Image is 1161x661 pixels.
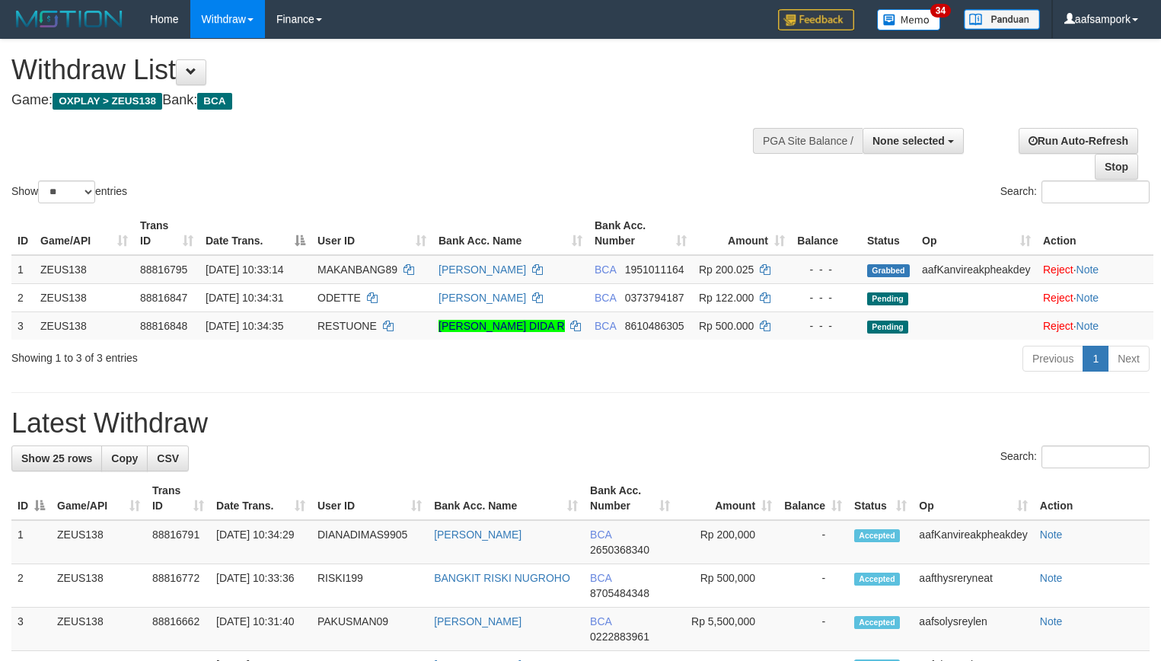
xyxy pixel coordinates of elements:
[1000,445,1150,468] label: Search:
[206,292,283,304] span: [DATE] 10:34:31
[595,320,616,332] span: BCA
[588,212,693,255] th: Bank Acc. Number: activate to sort column ascending
[34,255,134,284] td: ZEUS138
[1022,346,1083,372] a: Previous
[134,212,199,255] th: Trans ID: activate to sort column ascending
[872,135,945,147] span: None selected
[590,544,649,556] span: Copy 2650368340 to clipboard
[676,520,778,564] td: Rp 200,000
[140,263,187,276] span: 88816795
[11,477,51,520] th: ID: activate to sort column descending
[434,572,570,584] a: BANGKIT RISKI NUGROHO
[147,445,189,471] a: CSV
[140,292,187,304] span: 88816847
[916,212,1037,255] th: Op: activate to sort column ascending
[11,93,759,108] h4: Game: Bank:
[157,452,179,465] span: CSV
[778,520,848,564] td: -
[676,608,778,651] td: Rp 5,500,000
[590,572,611,584] span: BCA
[867,292,908,305] span: Pending
[753,128,863,154] div: PGA Site Balance /
[434,615,521,627] a: [PERSON_NAME]
[1076,320,1099,332] a: Note
[1040,572,1063,584] a: Note
[210,608,311,651] td: [DATE] 10:31:40
[146,608,210,651] td: 88816662
[210,564,311,608] td: [DATE] 10:33:36
[916,255,1037,284] td: aafKanvireakpheakdey
[206,320,283,332] span: [DATE] 10:34:35
[11,408,1150,439] h1: Latest Withdraw
[778,608,848,651] td: -
[434,528,521,541] a: [PERSON_NAME]
[699,292,754,304] span: Rp 122.000
[625,263,684,276] span: Copy 1951011164 to clipboard
[676,477,778,520] th: Amount: activate to sort column ascending
[797,318,855,334] div: - - -
[34,212,134,255] th: Game/API: activate to sort column ascending
[439,320,565,332] a: [PERSON_NAME] DIDA R
[1043,320,1073,332] a: Reject
[778,9,854,30] img: Feedback.jpg
[693,212,791,255] th: Amount: activate to sort column ascending
[699,320,754,332] span: Rp 500.000
[1037,212,1153,255] th: Action
[867,264,910,277] span: Grabbed
[34,311,134,340] td: ZEUS138
[101,445,148,471] a: Copy
[699,263,754,276] span: Rp 200.025
[848,477,913,520] th: Status: activate to sort column ascending
[778,564,848,608] td: -
[590,528,611,541] span: BCA
[854,529,900,542] span: Accepted
[317,320,377,332] span: RESTUONE
[11,445,102,471] a: Show 25 rows
[1043,292,1073,304] a: Reject
[854,573,900,586] span: Accepted
[311,477,428,520] th: User ID: activate to sort column ascending
[854,616,900,629] span: Accepted
[595,263,616,276] span: BCA
[1076,292,1099,304] a: Note
[590,587,649,599] span: Copy 8705484348 to clipboard
[11,8,127,30] img: MOTION_logo.png
[21,452,92,465] span: Show 25 rows
[11,180,127,203] label: Show entries
[146,477,210,520] th: Trans ID: activate to sort column ascending
[11,55,759,85] h1: Withdraw List
[11,564,51,608] td: 2
[11,344,472,366] div: Showing 1 to 3 of 3 entries
[51,477,146,520] th: Game/API: activate to sort column ascending
[1019,128,1138,154] a: Run Auto-Refresh
[146,564,210,608] td: 88816772
[1041,180,1150,203] input: Search:
[1040,615,1063,627] a: Note
[38,180,95,203] select: Showentries
[34,283,134,311] td: ZEUS138
[1095,154,1138,180] a: Stop
[199,212,311,255] th: Date Trans.: activate to sort column descending
[311,212,432,255] th: User ID: activate to sort column ascending
[432,212,588,255] th: Bank Acc. Name: activate to sort column ascending
[863,128,964,154] button: None selected
[778,477,848,520] th: Balance: activate to sort column ascending
[1076,263,1099,276] a: Note
[146,520,210,564] td: 88816791
[111,452,138,465] span: Copy
[1034,477,1150,520] th: Action
[317,263,397,276] span: MAKANBANG89
[676,564,778,608] td: Rp 500,000
[913,564,1033,608] td: aafthysreryneat
[584,477,676,520] th: Bank Acc. Number: activate to sort column ascending
[11,212,34,255] th: ID
[11,311,34,340] td: 3
[11,255,34,284] td: 1
[791,212,861,255] th: Balance
[867,321,908,334] span: Pending
[1043,263,1073,276] a: Reject
[197,93,231,110] span: BCA
[913,477,1033,520] th: Op: activate to sort column ascending
[797,262,855,277] div: - - -
[1000,180,1150,203] label: Search:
